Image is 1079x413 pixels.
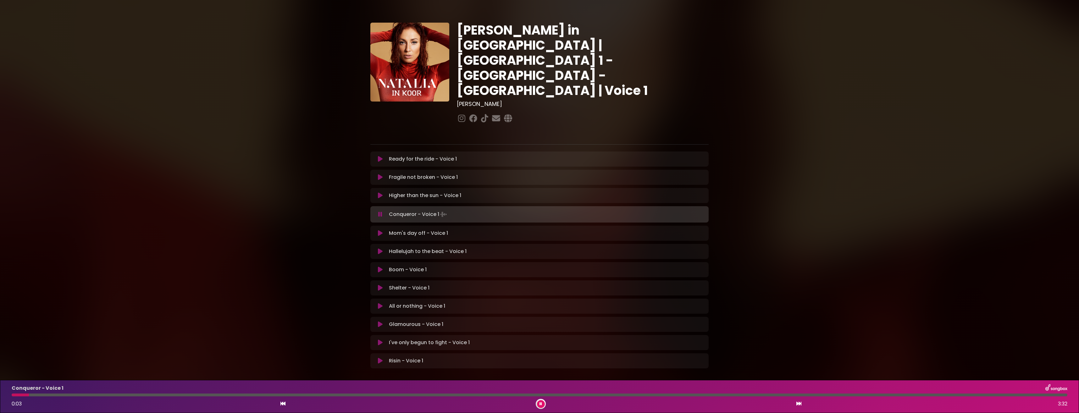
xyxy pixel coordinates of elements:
[389,248,467,255] p: Hallelujah to the beat - Voice 1
[389,192,461,199] p: Higher than the sun - Voice 1
[457,101,709,107] h3: [PERSON_NAME]
[389,357,423,365] p: Risin - Voice 1
[389,339,470,346] p: I've only begun to fight - Voice 1
[457,23,709,98] h1: [PERSON_NAME] in [GEOGRAPHIC_DATA] | [GEOGRAPHIC_DATA] 1 - [GEOGRAPHIC_DATA] - [GEOGRAPHIC_DATA] ...
[439,210,448,219] img: waveform4.gif
[389,284,429,292] p: Shelter - Voice 1
[1045,384,1067,392] img: songbox-logo-white.png
[389,173,458,181] p: Fragile not broken - Voice 1
[370,23,449,102] img: YTVS25JmS9CLUqXqkEhs
[389,229,448,237] p: Mom's day off - Voice 1
[389,155,457,163] p: Ready for the ride - Voice 1
[389,321,443,328] p: Glamourous - Voice 1
[389,302,445,310] p: All or nothing - Voice 1
[12,384,64,392] p: Conqueror - Voice 1
[389,266,427,273] p: Boom - Voice 1
[389,210,448,219] p: Conqueror - Voice 1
